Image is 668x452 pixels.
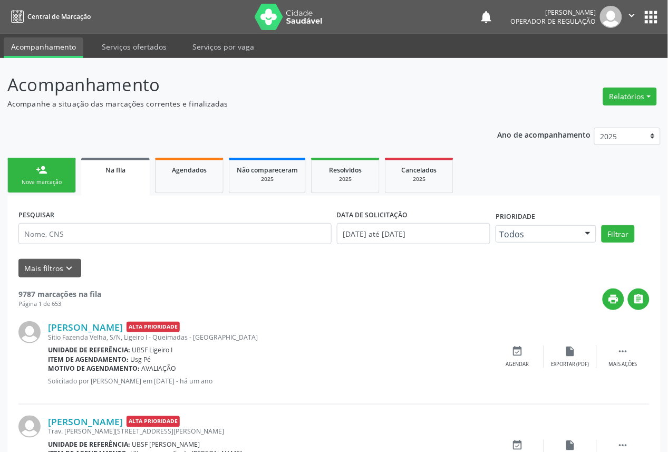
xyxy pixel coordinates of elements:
[617,345,629,357] i: 
[132,345,173,354] span: UBSF Ligeiro I
[48,440,130,449] b: Unidade de referência:
[131,355,151,364] span: Usg Pé
[48,377,491,386] p: Solicitado por [PERSON_NAME] em [DATE] - há um ano
[48,321,123,333] a: [PERSON_NAME]
[237,166,298,175] span: Não compareceram
[4,37,83,58] a: Acompanhamento
[393,175,446,183] div: 2025
[48,364,140,373] b: Motivo de agendamento:
[7,8,91,25] a: Central de Marcação
[496,209,535,225] label: Prioridade
[319,175,372,183] div: 2025
[337,207,408,223] label: DATA DE SOLICITAÇÃO
[512,440,524,451] i: event_available
[48,345,130,354] b: Unidade de referência:
[18,321,41,343] img: img
[142,364,177,373] span: AVALIAÇÃO
[608,293,619,305] i: print
[603,288,624,310] button: print
[105,166,125,175] span: Na fila
[329,166,362,175] span: Resolvidos
[633,293,645,305] i: 
[499,229,575,239] span: Todos
[511,17,596,26] span: Operador de regulação
[7,72,464,98] p: Acompanhamento
[18,207,54,223] label: PESQUISAR
[479,9,494,24] button: notifications
[7,98,464,109] p: Acompanhe a situação das marcações correntes e finalizadas
[18,223,332,244] input: Nome, CNS
[506,361,529,368] div: Agendar
[511,8,596,17] div: [PERSON_NAME]
[48,333,491,342] div: Sitio Fazenda Velha, S/N, Ligeiro I - Queimadas - [GEOGRAPHIC_DATA]
[628,288,650,310] button: 
[622,6,642,28] button: 
[565,440,576,451] i: insert_drive_file
[551,361,589,368] div: Exportar (PDF)
[602,225,635,243] button: Filtrar
[48,427,491,436] div: Trav. [PERSON_NAME][STREET_ADDRESS][PERSON_NAME]
[18,300,101,309] div: Página 1 de 653
[237,175,298,183] div: 2025
[565,345,576,357] i: insert_drive_file
[48,416,123,427] a: [PERSON_NAME]
[402,166,437,175] span: Cancelados
[36,164,47,176] div: person_add
[132,440,200,449] span: UBSF [PERSON_NAME]
[94,37,174,56] a: Serviços ofertados
[48,355,129,364] b: Item de agendamento:
[127,322,180,333] span: Alta Prioridade
[600,6,622,28] img: img
[337,223,491,244] input: Selecione um intervalo
[127,416,180,427] span: Alta Prioridade
[609,361,637,368] div: Mais ações
[172,166,207,175] span: Agendados
[18,289,101,299] strong: 9787 marcações na fila
[64,263,75,274] i: keyboard_arrow_down
[642,8,661,26] button: apps
[512,345,524,357] i: event_available
[185,37,262,56] a: Serviços por vaga
[27,12,91,21] span: Central de Marcação
[18,259,81,277] button: Mais filtroskeyboard_arrow_down
[617,440,629,451] i: 
[626,9,638,21] i: 
[603,88,657,105] button: Relatórios
[497,128,590,141] p: Ano de acompanhamento
[15,178,68,186] div: Nova marcação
